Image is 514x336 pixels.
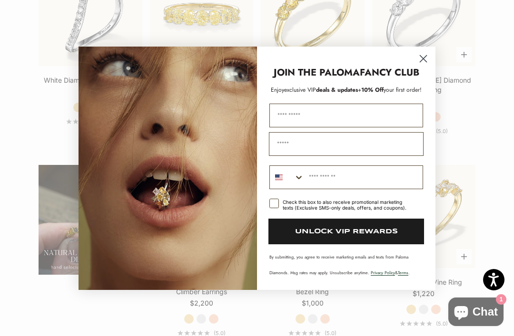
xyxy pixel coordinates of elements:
span: & . [371,269,410,276]
img: Loading... [79,47,257,290]
span: + your first order! [358,86,422,94]
strong: FANCY CLUB [360,66,419,79]
span: 10% Off [361,86,384,94]
a: Terms [398,269,408,276]
input: Email [269,132,424,156]
button: Close dialog [415,50,432,67]
span: exclusive VIP [284,86,316,94]
button: UNLOCK VIP REWARDS [268,219,424,244]
input: First Name [269,104,423,127]
img: United States [275,173,283,181]
button: Search Countries [270,166,304,189]
p: By submitting, you agree to receive marketing emails and texts from Paloma Diamonds. Msg rates ma... [269,254,423,276]
input: Phone Number [304,166,423,189]
span: Enjoy [271,86,284,94]
a: Privacy Policy [371,269,395,276]
span: deals & updates [284,86,358,94]
div: Check this box to also receive promotional marketing texts (Exclusive SMS-only deals, offers, and... [283,199,412,211]
strong: JOIN THE PALOMA [274,66,360,79]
